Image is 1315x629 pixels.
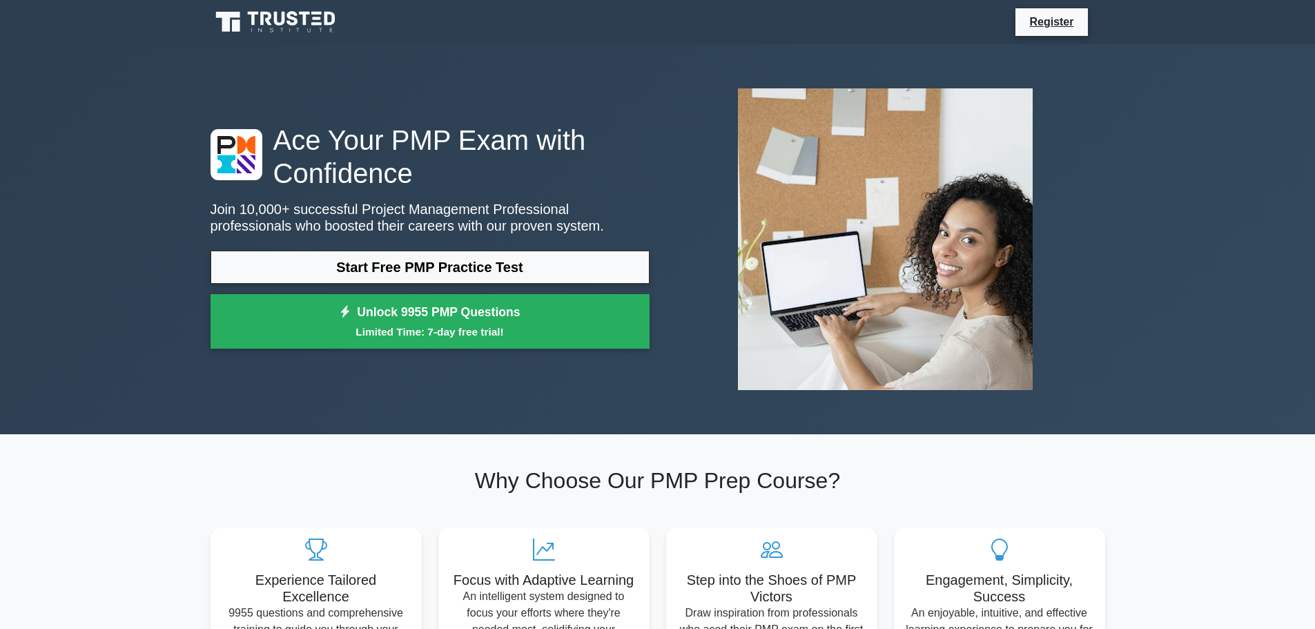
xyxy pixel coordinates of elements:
h5: Experience Tailored Excellence [222,572,411,605]
h1: Ace Your PMP Exam with Confidence [211,124,650,190]
h5: Step into the Shoes of PMP Victors [677,572,866,605]
h5: Engagement, Simplicity, Success [905,572,1094,605]
a: Unlock 9955 PMP QuestionsLimited Time: 7-day free trial! [211,294,650,349]
h2: Why Choose Our PMP Prep Course? [211,467,1105,494]
p: Join 10,000+ successful Project Management Professional professionals who boosted their careers w... [211,201,650,234]
a: Start Free PMP Practice Test [211,251,650,284]
a: Register [1021,13,1082,30]
small: Limited Time: 7-day free trial! [228,324,632,340]
h5: Focus with Adaptive Learning [449,572,639,588]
